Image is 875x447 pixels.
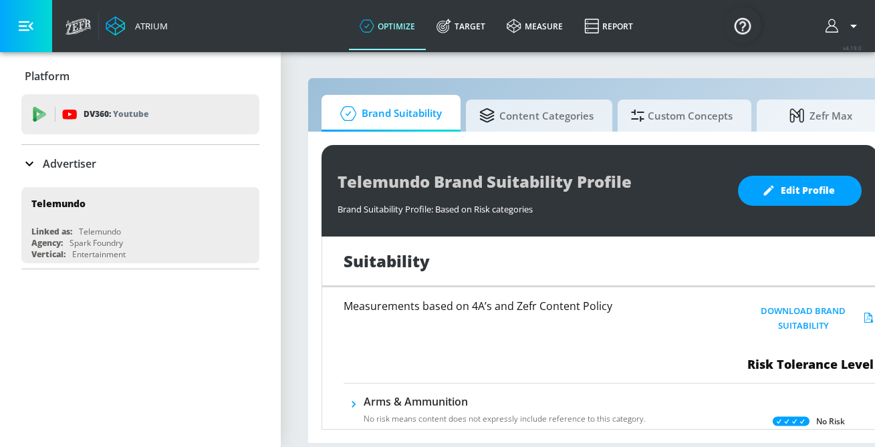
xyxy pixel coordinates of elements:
[31,237,63,249] div: Agency:
[364,394,646,433] div: Arms & AmmunitionNo risk means content does not expressly include reference to this category.
[72,249,126,260] div: Entertainment
[113,107,148,121] p: Youtube
[79,226,121,237] div: Telemundo
[843,44,862,51] span: v 4.19.0
[21,57,259,95] div: Platform
[738,176,862,206] button: Edit Profile
[770,100,872,132] span: Zefr Max
[31,249,66,260] div: Vertical:
[364,394,646,409] h6: Arms & Ammunition
[21,187,259,263] div: TelemundoLinked as:TelemundoAgency:Spark FoundryVertical:Entertainment
[70,237,123,249] div: Spark Foundry
[479,100,594,132] span: Content Categories
[31,197,86,210] div: Telemundo
[349,2,426,50] a: optimize
[631,100,733,132] span: Custom Concepts
[84,107,148,122] p: DV360:
[43,156,96,171] p: Advertiser
[747,356,874,372] span: Risk Tolerance Level
[335,98,442,130] span: Brand Suitability
[765,182,835,199] span: Edit Profile
[724,7,761,44] button: Open Resource Center
[496,2,574,50] a: measure
[816,414,845,428] p: No Risk
[21,145,259,182] div: Advertiser
[426,2,496,50] a: Target
[344,250,430,272] h1: Suitability
[31,226,72,237] div: Linked as:
[344,301,699,311] h6: Measurements based on 4A’s and Zefr Content Policy
[21,94,259,134] div: DV360: Youtube
[130,20,168,32] div: Atrium
[106,16,168,36] a: Atrium
[364,413,646,425] p: No risk means content does not expressly include reference to this category.
[574,2,644,50] a: Report
[338,196,725,215] div: Brand Suitability Profile: Based on Risk categories
[25,69,70,84] p: Platform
